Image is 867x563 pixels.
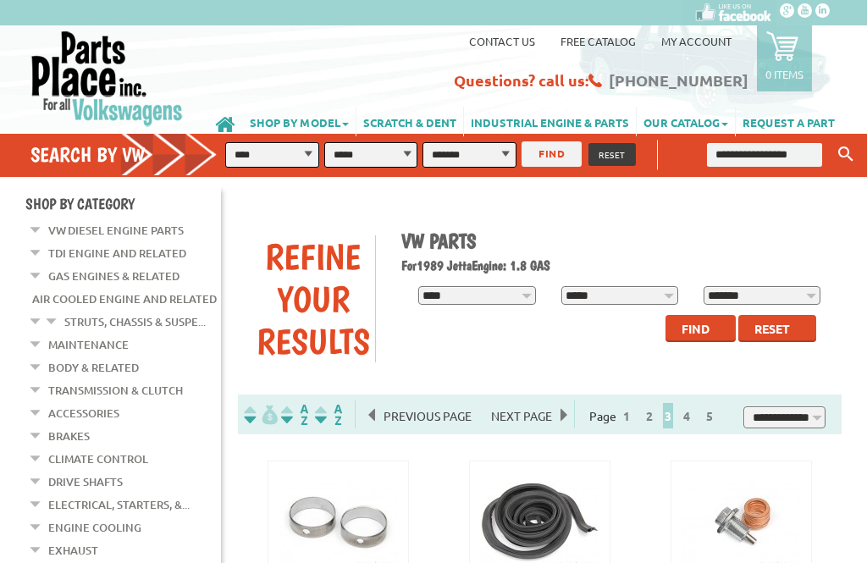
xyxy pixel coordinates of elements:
[356,107,463,136] a: SCRATCH & DENT
[64,311,206,333] a: Struts, Chassis & Suspe...
[736,107,842,136] a: REQUEST A PART
[833,141,859,168] button: Keyword Search
[483,408,561,423] a: Next Page
[278,405,312,424] img: Sort by Headline
[312,405,345,424] img: Sort by Sales Rank
[30,142,229,167] h4: Search by VW
[472,257,550,273] span: Engine: 1.8 GAS
[369,408,483,423] a: Previous Page
[738,315,816,342] button: Reset
[561,34,636,48] a: Free Catalog
[637,107,735,136] a: OUR CATALOG
[48,471,123,493] a: Drive Shafts
[757,25,812,91] a: 0 items
[588,143,636,166] button: RESET
[574,400,734,428] div: Page
[32,288,217,310] a: Air Cooled Engine and Related
[244,405,278,424] img: filterpricelow.svg
[401,229,829,253] h1: VW Parts
[661,34,732,48] a: My Account
[48,219,184,241] a: VW Diesel Engine Parts
[251,235,375,362] div: Refine Your Results
[243,107,356,136] a: SHOP BY MODEL
[522,141,582,167] button: FIND
[48,356,139,378] a: Body & Related
[48,334,129,356] a: Maintenance
[599,148,626,161] span: RESET
[702,408,717,423] a: 5
[48,494,190,516] a: Electrical, Starters, &...
[25,195,221,213] h4: Shop By Category
[30,30,185,127] img: Parts Place Inc!
[665,315,736,342] button: Find
[483,403,561,428] span: Next Page
[48,265,179,287] a: Gas Engines & Related
[48,242,186,264] a: TDI Engine and Related
[401,257,417,273] span: For
[765,67,803,81] p: 0 items
[375,403,480,428] span: Previous Page
[642,408,657,423] a: 2
[48,448,148,470] a: Climate Control
[663,403,673,428] span: 3
[48,516,141,538] a: Engine Cooling
[401,257,829,273] h2: 1989 Jetta
[619,408,634,423] a: 1
[48,425,90,447] a: Brakes
[48,539,98,561] a: Exhaust
[469,34,535,48] a: Contact us
[48,402,119,424] a: Accessories
[682,321,710,336] span: Find
[679,408,694,423] a: 4
[464,107,636,136] a: INDUSTRIAL ENGINE & PARTS
[754,321,790,336] span: Reset
[48,379,183,401] a: Transmission & Clutch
